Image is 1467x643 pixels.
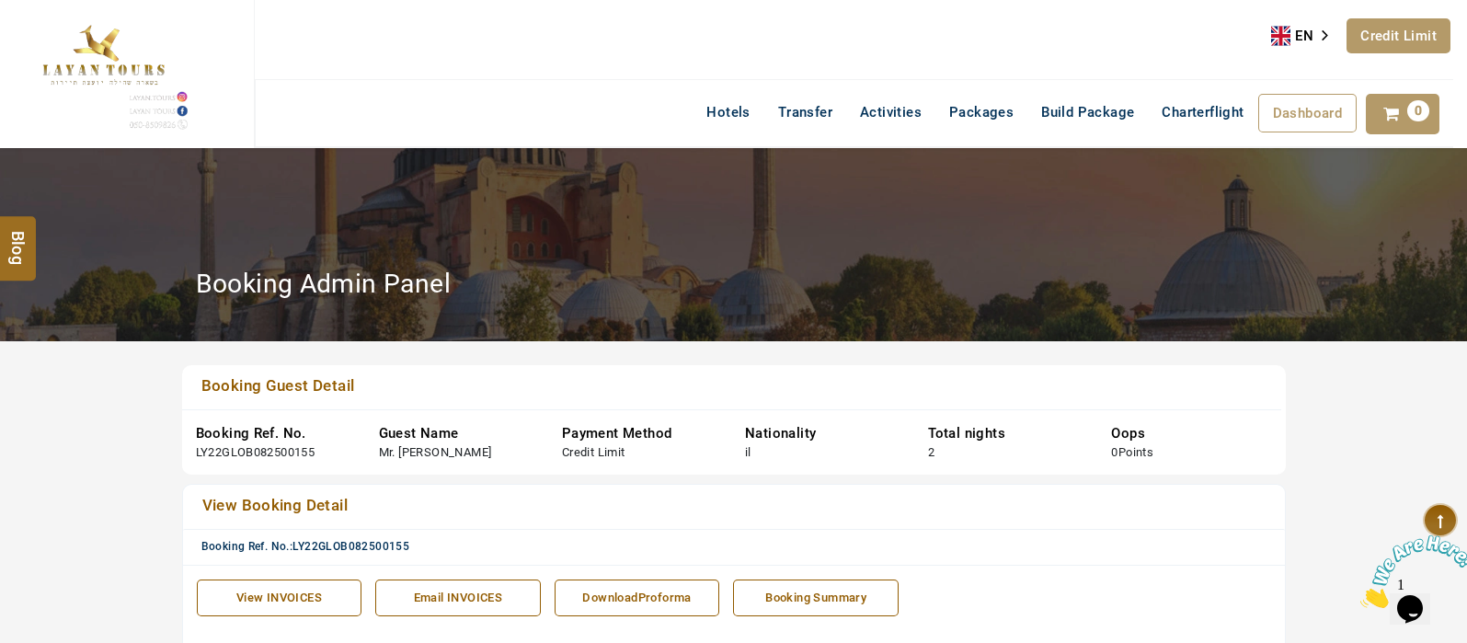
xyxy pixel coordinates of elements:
[745,424,900,443] div: Nationality
[1273,105,1343,121] span: Dashboard
[1027,94,1148,131] a: Build Package
[196,268,452,300] h2: Booking Admin Panel
[743,590,888,607] div: Booking Summary
[1271,22,1341,50] a: EN
[7,7,15,23] span: 1
[555,580,720,617] a: DownloadProforma
[1111,424,1266,443] div: Oops
[764,94,846,131] a: Transfer
[1118,445,1153,459] span: Points
[846,94,935,131] a: Activities
[562,444,625,462] div: Credit Limit
[562,424,717,443] div: Payment Method
[6,230,30,246] span: Blog
[207,590,352,607] div: View INVOICES
[928,424,1083,443] div: Total nights
[201,539,1280,555] div: Booking Ref. No.:
[375,580,541,617] a: Email INVOICES
[196,444,315,462] div: LY22GLOB082500155
[935,94,1027,131] a: Packages
[14,8,191,132] img: The Royal Line Holidays
[1407,100,1429,121] span: 0
[1353,528,1467,615] iframe: chat widget
[379,424,534,443] div: Guest Name
[733,580,899,617] a: Booking Summary
[197,580,362,617] a: View INVOICES
[1347,18,1450,53] a: Credit Limit
[379,444,492,462] div: Mr. [PERSON_NAME]
[292,540,409,553] span: LY22GLOB082500155
[1366,94,1439,134] a: 0
[196,424,351,443] div: Booking Ref. No.
[1271,22,1341,50] div: Language
[1111,445,1117,459] span: 0
[196,374,1164,400] a: Booking Guest Detail
[1148,94,1257,131] a: Charterflight
[1162,104,1244,121] span: Charterflight
[1271,22,1341,50] aside: Language selected: English
[202,496,349,514] span: View Booking Detail
[7,7,121,80] img: Chat attention grabber
[693,94,763,131] a: Hotels
[745,444,751,462] div: il
[928,444,934,462] div: 2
